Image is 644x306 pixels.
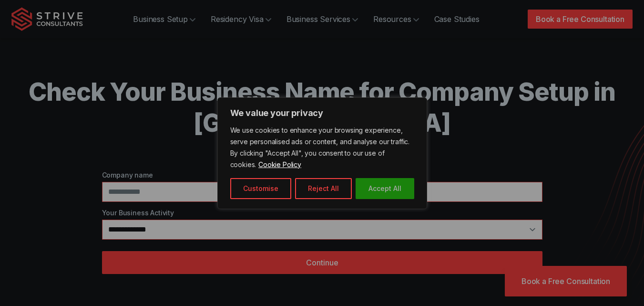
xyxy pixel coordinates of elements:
button: Customise [230,178,291,199]
div: We value your privacy [217,97,427,209]
p: We value your privacy [230,107,414,119]
button: Reject All [295,178,352,199]
p: We use cookies to enhance your browsing experience, serve personalised ads or content, and analys... [230,125,414,170]
a: Cookie Policy [258,160,302,169]
button: Accept All [356,178,414,199]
